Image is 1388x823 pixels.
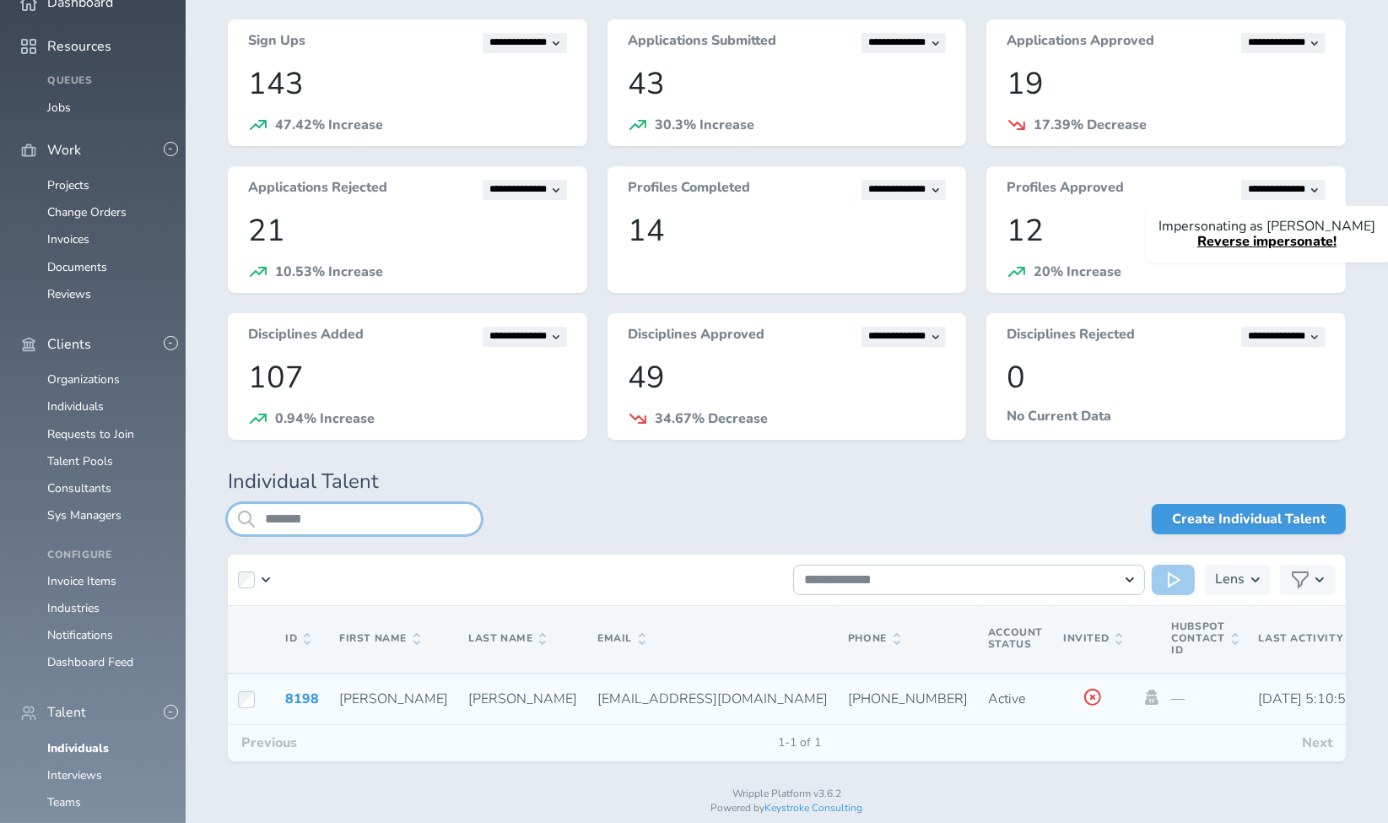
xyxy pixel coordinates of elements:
[1034,263,1121,281] span: 20% Increase
[765,801,863,815] a: Keystroke Consulting
[47,480,111,496] a: Consultants
[1152,504,1346,534] a: Create Individual Talent
[988,625,1043,651] span: Account Status
[628,33,776,53] h3: Applications Submitted
[848,633,900,645] span: Phone
[988,690,1025,708] span: Active
[47,204,127,220] a: Change Orders
[1197,232,1337,251] a: Reverse impersonate!
[628,327,764,347] h3: Disciplines Approved
[47,767,102,783] a: Interviews
[1171,691,1238,707] p: —
[597,633,645,645] span: Email
[47,259,107,275] a: Documents
[248,360,567,395] p: 107
[164,142,178,156] button: -
[285,690,319,708] a: 8198
[47,75,165,87] h4: Queues
[47,143,81,158] span: Work
[47,426,134,442] a: Requests to Join
[655,116,754,134] span: 30.3% Increase
[47,573,116,589] a: Invoice Items
[164,336,178,350] button: -
[1152,565,1195,595] button: Run Action
[1007,214,1326,248] p: 12
[47,654,133,670] a: Dashboard Feed
[597,690,828,708] span: [EMAIL_ADDRESS][DOMAIN_NAME]
[47,231,89,247] a: Invoices
[628,67,947,101] p: 43
[47,705,86,720] span: Talent
[47,371,120,387] a: Organizations
[275,263,383,281] span: 10.53% Increase
[228,470,1346,494] h1: Individual Talent
[47,286,91,302] a: Reviews
[47,100,71,116] a: Jobs
[47,39,111,54] span: Resources
[228,725,311,761] button: Previous
[47,794,81,810] a: Teams
[1171,621,1238,656] span: Hubspot Contact Id
[764,736,834,750] span: 1-1 of 1
[248,180,387,200] h3: Applications Rejected
[47,550,165,561] h4: Configure
[1034,116,1147,134] span: 17.39% Decrease
[47,600,100,616] a: Industries
[468,690,577,708] span: [PERSON_NAME]
[1259,631,1362,645] span: Last Activity At
[1158,219,1375,234] p: Impersonating as [PERSON_NAME]
[47,627,113,643] a: Notifications
[1007,360,1326,395] p: 0
[248,67,567,101] p: 143
[164,705,178,719] button: -
[1063,633,1122,645] span: Invited
[47,453,113,469] a: Talent Pools
[1007,33,1154,53] h3: Applications Approved
[655,409,768,428] span: 34.67% Decrease
[248,214,567,248] p: 21
[1205,565,1270,595] button: Lens
[47,507,122,523] a: Sys Managers
[1007,407,1111,425] span: No Current Data
[47,177,89,193] a: Projects
[285,633,311,645] span: ID
[1007,67,1326,101] p: 19
[628,214,947,248] p: 14
[339,690,448,708] span: [PERSON_NAME]
[248,33,305,53] h3: Sign Ups
[1142,690,1161,705] a: Impersonate
[848,690,968,708] span: [PHONE_NUMBER]
[1007,180,1124,200] h3: Profiles Approved
[339,633,420,645] span: First Name
[1007,327,1135,347] h3: Disciplines Rejected
[628,180,750,200] h3: Profiles Completed
[275,116,383,134] span: 47.42% Increase
[228,803,1346,815] p: Powered by
[275,409,375,428] span: 0.94% Increase
[1288,725,1346,761] button: Next
[47,740,109,756] a: Individuals
[628,360,947,395] p: 49
[1259,690,1379,708] span: [DATE] 5:10:53 PM
[228,788,1346,800] p: Wripple Platform v3.6.2
[248,327,364,347] h3: Disciplines Added
[468,633,546,645] span: Last Name
[47,337,91,352] span: Clients
[47,398,104,414] a: Individuals
[1215,565,1245,595] h3: Lens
